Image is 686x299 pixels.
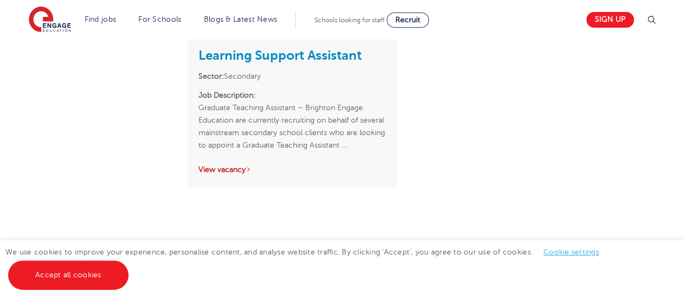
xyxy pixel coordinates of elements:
[5,248,610,279] span: We use cookies to improve your experience, personalise content, and analyse website traffic. By c...
[204,15,278,23] a: Blogs & Latest News
[387,12,429,28] a: Recruit
[543,248,599,256] a: Cookie settings
[198,48,362,63] a: Learning Support Assistant
[29,7,71,34] img: Engage Education
[586,12,634,28] a: Sign up
[198,70,386,82] li: Secondary
[395,16,420,24] span: Recruit
[8,260,129,290] a: Accept all cookies
[198,89,386,151] p: Graduate Teaching Assistant – Brighton Engage Education are currently recruiting on behalf of sev...
[85,15,117,23] a: Find jobs
[315,16,384,24] span: Schools looking for staff
[198,166,252,174] a: View vacancy
[198,72,224,80] strong: Sector:
[138,15,181,23] a: For Schools
[198,91,255,99] strong: Job Description:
